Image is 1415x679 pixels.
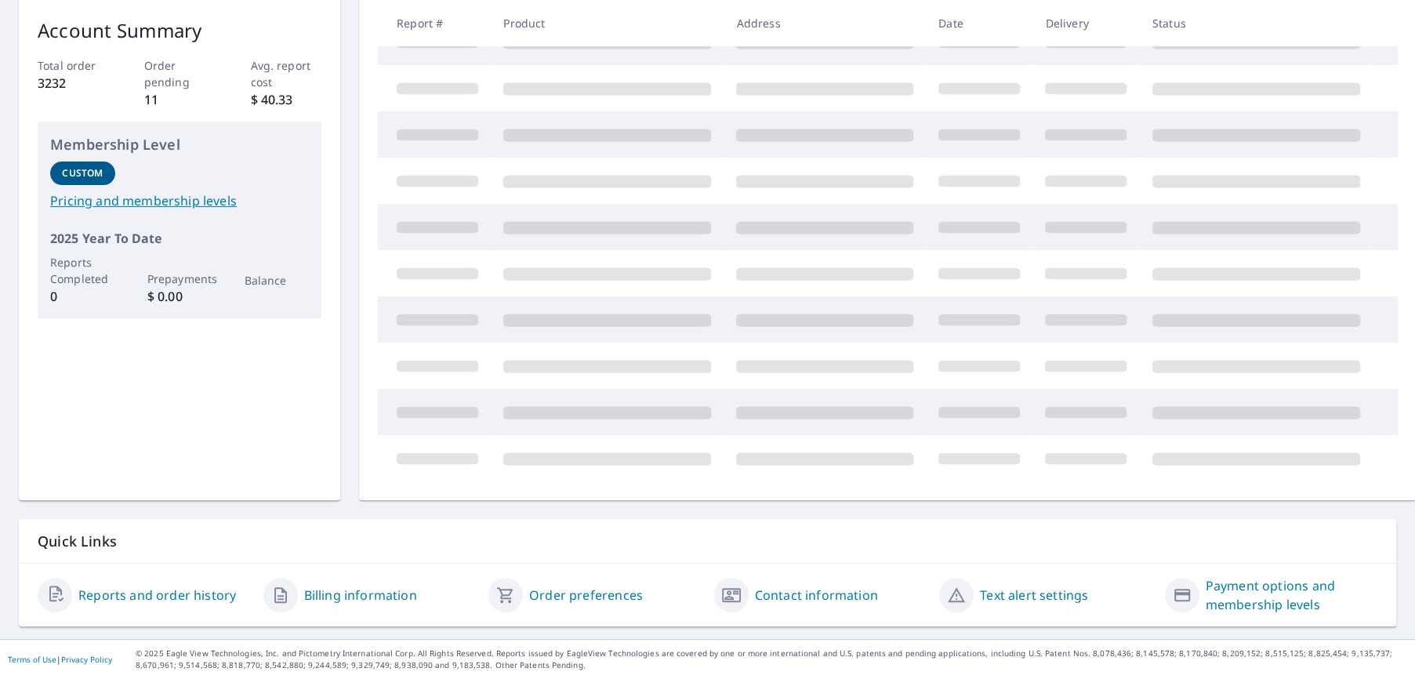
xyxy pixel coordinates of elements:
a: Billing information [304,586,417,605]
p: 2025 Year To Date [50,229,309,248]
p: Balance [245,272,310,289]
p: Reports Completed [50,254,115,287]
a: Order preferences [529,586,643,605]
p: Order pending [144,57,216,90]
p: Total order [38,57,109,74]
a: Reports and order history [78,586,236,605]
p: Prepayments [147,271,212,287]
p: Custom [62,166,103,180]
a: Pricing and membership levels [50,191,309,210]
p: Membership Level [50,134,309,155]
p: © 2025 Eagle View Technologies, Inc. and Pictometry International Corp. All Rights Reserved. Repo... [136,648,1407,671]
a: Payment options and membership levels [1206,576,1378,614]
p: $ 40.33 [251,90,322,109]
a: Text alert settings [980,586,1088,605]
p: 0 [50,287,115,306]
p: 3232 [38,74,109,93]
p: | [8,655,112,664]
a: Terms of Use [8,654,56,665]
p: 11 [144,90,216,109]
p: Quick Links [38,532,1377,551]
p: $ 0.00 [147,287,212,306]
p: Avg. report cost [251,57,322,90]
a: Privacy Policy [61,654,112,665]
p: Account Summary [38,16,321,45]
a: Contact information [755,586,878,605]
